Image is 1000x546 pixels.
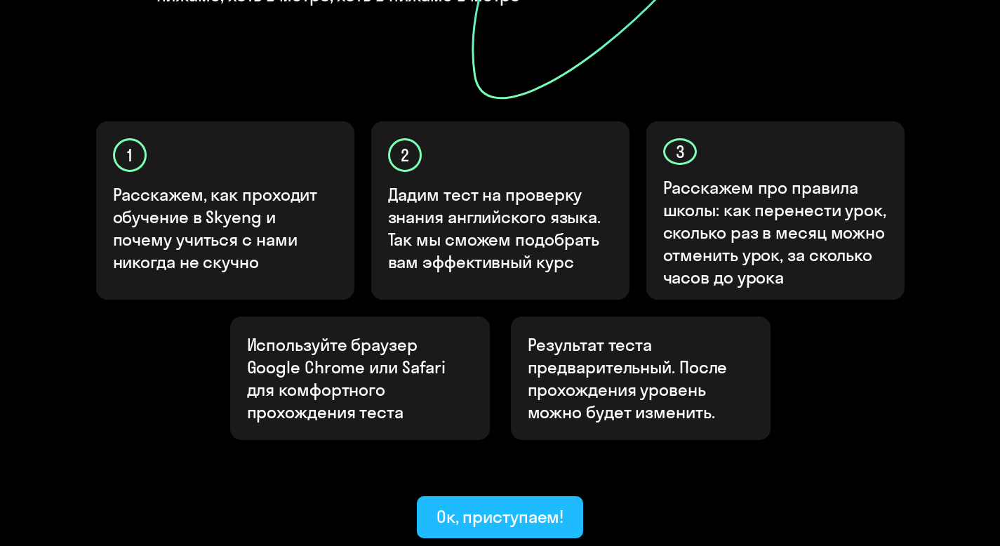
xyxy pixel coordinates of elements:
[388,138,422,172] div: 2
[663,176,889,288] p: Расскажем про правила школы: как перенести урок, сколько раз в месяц можно отменить урок, за скол...
[388,183,614,273] p: Дадим тест на проверку знания английского языка. Так мы сможем подобрать вам эффективный курс
[663,138,697,165] div: 3
[247,333,473,423] p: Используйте браузер Google Chrome или Safari для комфортного прохождения теста
[528,333,754,423] p: Результат теста предварительный. После прохождения уровень можно будет изменить.
[436,505,564,528] div: Ок, приступаем!
[417,496,584,538] button: Ок, приступаем!
[113,138,147,172] div: 1
[113,183,339,273] p: Расскажем, как проходит обучение в Skyeng и почему учиться с нами никогда не скучно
